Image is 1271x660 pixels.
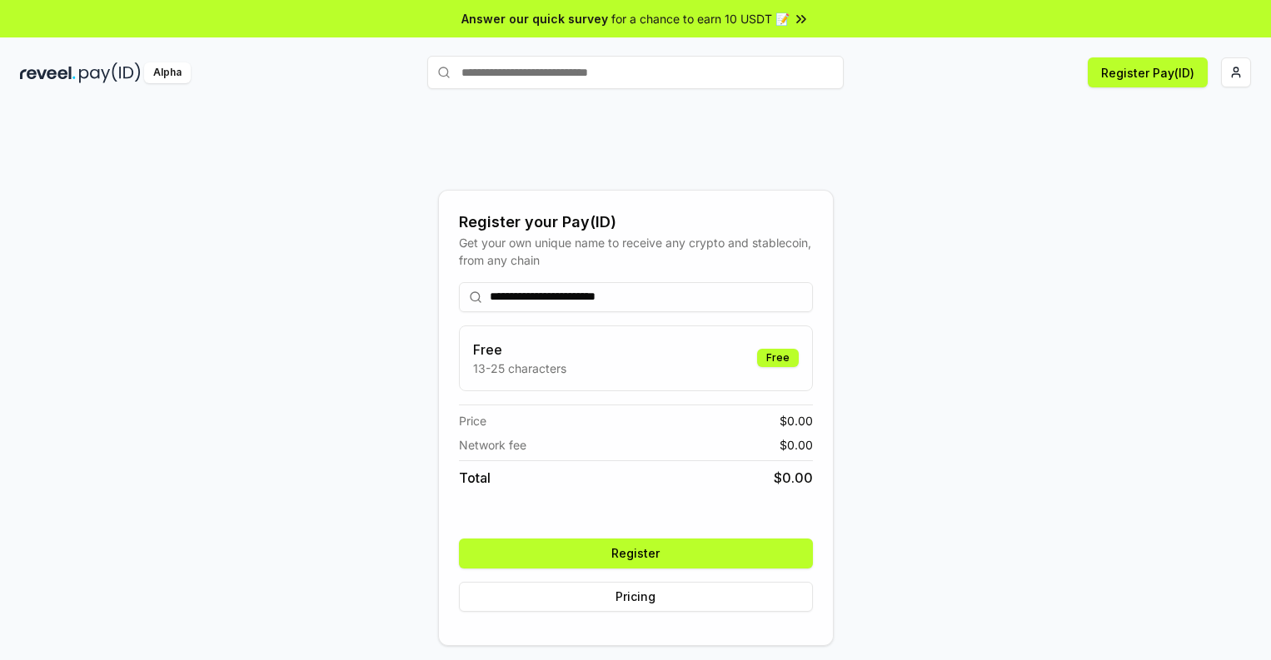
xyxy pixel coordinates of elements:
[780,412,813,429] span: $ 0.00
[757,349,799,367] div: Free
[459,436,526,454] span: Network fee
[473,360,566,377] p: 13-25 characters
[459,468,491,488] span: Total
[459,538,813,568] button: Register
[144,62,191,83] div: Alpha
[79,62,141,83] img: pay_id
[473,340,566,360] h3: Free
[611,10,790,27] span: for a chance to earn 10 USDT 📝
[774,468,813,488] span: $ 0.00
[20,62,76,83] img: reveel_dark
[459,582,813,612] button: Pricing
[459,412,486,429] span: Price
[780,436,813,454] span: $ 0.00
[1088,57,1208,87] button: Register Pay(ID)
[459,211,813,234] div: Register your Pay(ID)
[459,234,813,269] div: Get your own unique name to receive any crypto and stablecoin, from any chain
[461,10,608,27] span: Answer our quick survey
